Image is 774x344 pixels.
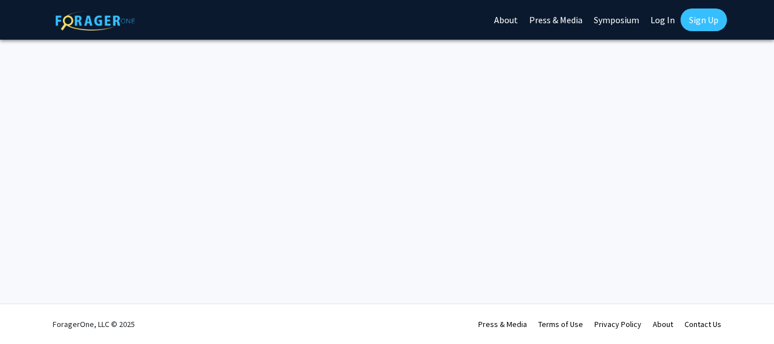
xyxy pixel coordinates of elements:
[684,319,721,329] a: Contact Us
[53,304,135,344] div: ForagerOne, LLC © 2025
[56,11,135,31] img: ForagerOne Logo
[538,319,583,329] a: Terms of Use
[594,319,641,329] a: Privacy Policy
[681,9,727,31] a: Sign Up
[478,319,527,329] a: Press & Media
[653,319,673,329] a: About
